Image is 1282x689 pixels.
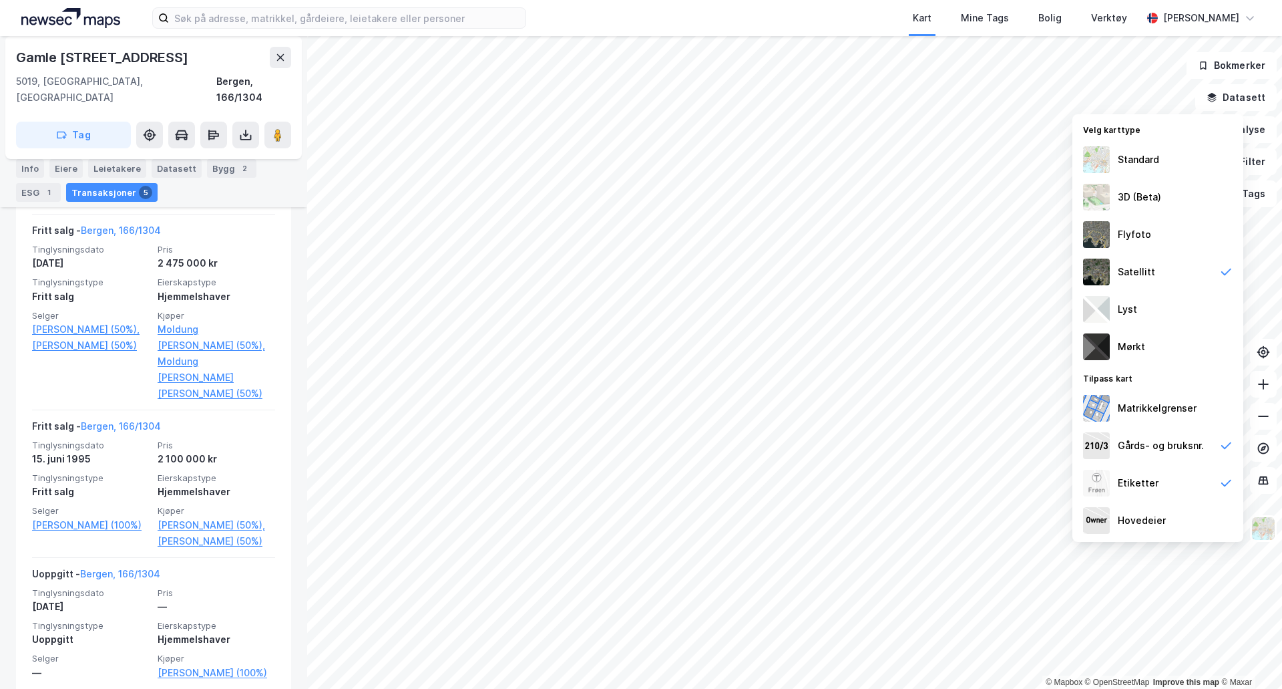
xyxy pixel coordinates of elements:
span: Tinglysningsdato [32,587,150,599]
span: Kjøper [158,505,275,517]
div: Fritt salg [32,484,150,500]
div: Transaksjoner [66,183,158,202]
a: Moldung [PERSON_NAME] [PERSON_NAME] (50%) [158,354,275,402]
span: Selger [32,505,150,517]
div: Lyst [1118,301,1137,317]
div: Hjemmelshaver [158,289,275,305]
img: Z [1083,146,1110,173]
img: Z [1083,221,1110,248]
a: [PERSON_NAME] (100%) [158,665,275,681]
div: Standard [1118,152,1159,168]
div: 5 [139,186,152,199]
img: Z [1083,470,1110,497]
a: OpenStreetMap [1085,678,1150,687]
div: Velg karttype [1072,117,1243,141]
div: Gårds- og bruksnr. [1118,438,1204,454]
div: — [32,665,150,681]
div: 2 [238,162,251,175]
div: Hovedeier [1118,513,1166,529]
button: Bokmerker [1187,52,1277,79]
a: [PERSON_NAME] (50%), [158,517,275,533]
a: [PERSON_NAME] (50%), [32,321,150,337]
div: Gamle [STREET_ADDRESS] [16,47,191,68]
img: nCdM7BzjoCAAAAAElFTkSuQmCC [1083,333,1110,360]
div: Fritt salg - [32,223,161,244]
a: Improve this map [1153,678,1219,687]
div: Mørkt [1118,339,1145,355]
span: Tinglysningstype [32,620,150,632]
span: Tinglysningsdato [32,244,150,255]
a: Bergen, 166/1304 [81,420,161,432]
a: Mapbox [1046,678,1082,687]
div: Verktøy [1091,10,1127,26]
a: Bergen, 166/1304 [81,225,161,236]
div: Fritt salg - [32,418,161,440]
div: Uoppgitt - [32,566,160,587]
div: 2 475 000 kr [158,255,275,271]
div: [PERSON_NAME] [1163,10,1239,26]
span: Eierskapstype [158,277,275,288]
div: Leietakere [88,159,146,178]
span: Tinglysningsdato [32,440,150,451]
div: Matrikkelgrenser [1118,400,1197,416]
button: Filter [1213,148,1277,175]
button: Tags [1215,180,1277,207]
span: Pris [158,587,275,599]
a: [PERSON_NAME] (50%) [158,533,275,549]
button: Datasett [1195,84,1277,111]
div: — [158,599,275,615]
img: luj3wr1y2y3+OchiMxRmMxRlscgabnMEmZ7DJGWxyBpucwSZnsMkZbHIGm5zBJmewyRlscgabnMEmZ7DJGWxyBpucwSZnsMkZ... [1083,296,1110,323]
input: Søk på adresse, matrikkel, gårdeiere, leietakere eller personer [169,8,525,28]
div: 3D (Beta) [1118,189,1161,205]
div: Hjemmelshaver [158,484,275,500]
button: Tag [16,122,131,148]
div: Eiere [49,159,83,178]
span: Eierskapstype [158,620,275,632]
span: Pris [158,440,275,451]
img: Z [1083,184,1110,211]
span: Selger [32,310,150,321]
div: Info [16,159,44,178]
a: Bergen, 166/1304 [80,568,160,579]
span: Kjøper [158,310,275,321]
img: cadastreBorders.cfe08de4b5ddd52a10de.jpeg [1083,395,1110,422]
div: Tilpass kart [1072,366,1243,390]
a: Moldung [PERSON_NAME] (50%), [158,321,275,354]
div: [DATE] [32,599,150,615]
div: [DATE] [32,255,150,271]
img: logo.a4113a55bc3d86da70a041830d287a7e.svg [21,8,120,28]
div: 2 100 000 kr [158,451,275,467]
div: Satellitt [1118,264,1155,280]
img: Z [1251,516,1276,541]
a: [PERSON_NAME] (50%) [32,337,150,354]
div: Bergen, 166/1304 [216,74,291,106]
span: Pris [158,244,275,255]
div: Bygg [207,159,256,178]
img: cadastreKeys.547ab17ec502f5a4ef2b.jpeg [1083,432,1110,459]
span: Tinglysningstype [32,277,150,288]
div: ESG [16,183,61,202]
span: Tinglysningstype [32,472,150,484]
a: [PERSON_NAME] (100%) [32,517,150,533]
div: Datasett [152,159,202,178]
span: Kjøper [158,653,275,664]
div: Mine Tags [961,10,1009,26]
div: Etiketter [1118,475,1158,491]
div: Kontrollprogram for chat [1215,625,1282,689]
div: Uoppgitt [32,632,150,648]
img: 9k= [1083,259,1110,285]
div: Kart [913,10,931,26]
iframe: Chat Widget [1215,625,1282,689]
div: Hjemmelshaver [158,632,275,648]
img: majorOwner.b5e170eddb5c04bfeeff.jpeg [1083,507,1110,534]
span: Eierskapstype [158,472,275,484]
span: Selger [32,653,150,664]
div: 5019, [GEOGRAPHIC_DATA], [GEOGRAPHIC_DATA] [16,74,216,106]
div: Fritt salg [32,289,150,305]
div: 15. juni 1995 [32,451,150,467]
div: Bolig [1038,10,1062,26]
div: Flyfoto [1118,227,1151,243]
div: 1 [42,186,55,199]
